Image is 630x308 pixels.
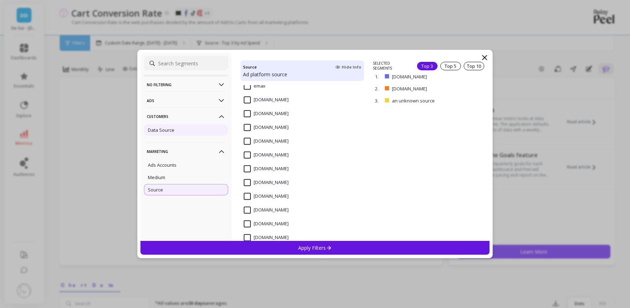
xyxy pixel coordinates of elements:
input: Search Segments [144,56,228,70]
span: linktr.ee [244,179,289,186]
span: Hide Info [335,64,361,70]
span: email [244,83,265,90]
span: gothammag.com [244,124,289,131]
p: Data Source [148,127,174,133]
span: form.typeform.com [244,96,289,103]
span: mlaspen.com [244,234,289,241]
span: intranet.caa.com [244,138,289,145]
p: Medium [148,174,165,180]
p: SELECTED SEGMENTS [373,61,409,71]
h4: Source [243,63,257,71]
p: 3. [375,97,382,104]
p: Ads [147,91,225,109]
p: 2. [375,85,382,92]
p: Ads Accounts [148,162,177,168]
span: getpocket.com [244,110,289,117]
div: Top 3 [417,62,438,70]
p: Source [148,186,163,193]
p: Apply Filters [298,244,332,251]
p: Customers [147,107,225,125]
p: 1. [375,73,382,80]
p: Ad platform source [243,71,361,78]
span: laconfidentialmag.com [244,152,289,159]
div: Top 5 [440,62,461,70]
span: likeshop.me [244,165,289,172]
span: mensbook.com [244,220,289,227]
span: medium.com [244,207,289,214]
span: m.facebook.com [244,193,289,200]
p: an unknown source [392,97,460,104]
p: No filtering [147,76,225,94]
p: [DOMAIN_NAME] [392,73,456,80]
div: Top 10 [464,62,484,70]
p: [DOMAIN_NAME] [392,85,456,92]
p: Marketing [147,142,225,160]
